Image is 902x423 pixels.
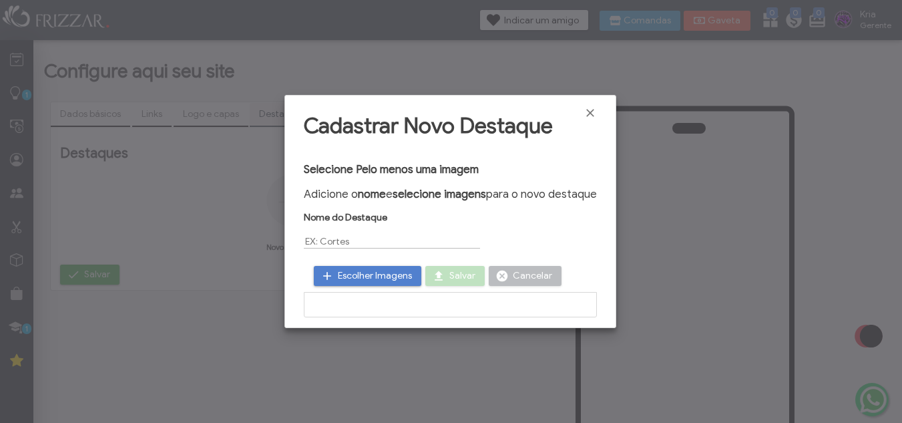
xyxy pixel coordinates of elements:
input: EX: Cortes [304,235,480,249]
span: Cadastrar Novo Destaque [304,112,553,139]
strong: selecione imagens [393,187,486,201]
label: Nome do Destaque [304,212,387,223]
span: Escolher Imagens [338,266,412,286]
a: Fechar [584,106,597,120]
h3: Selecione Pelo menos uma imagem [304,162,597,176]
strong: nome [358,187,386,201]
h3: Adicione o e para o novo destaque [304,187,597,201]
